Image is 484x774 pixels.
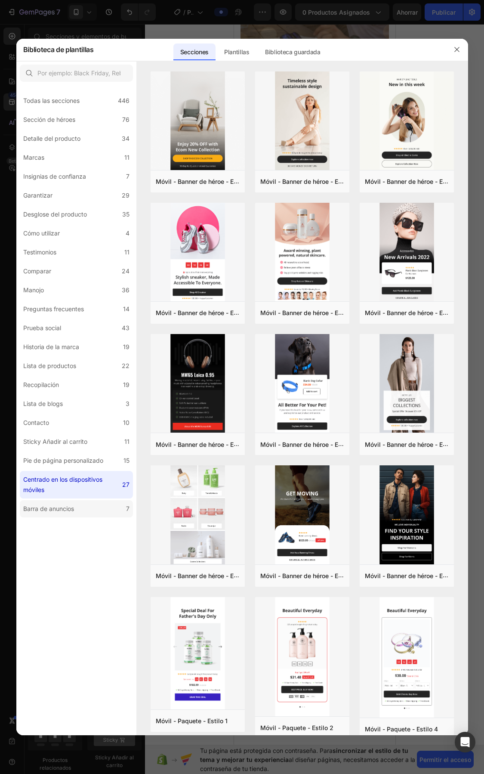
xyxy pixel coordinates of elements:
[23,438,87,445] font: Sticky Añadir al carrito
[7,386,154,402] p: Lorem ipsum dolor sit amet, consectetur adipiscing elit, sed do eiusmod tempor incididunt ut labore
[224,48,250,56] font: Plantillas
[365,309,461,317] font: Móvil - Banner de héroe - Estilo 8
[7,598,48,607] span: Add section
[58,647,103,656] div: Generate layout
[23,248,56,256] font: Testimonios
[260,177,356,186] font: Móvil - Banner de héroe - Estilo 3
[51,628,110,636] span: inspired by CRO experts
[23,267,51,275] font: Comparar
[123,419,129,426] font: 10
[156,717,228,724] font: Móvil - Paquete - Estilo 1
[23,97,80,104] font: Todas las secciones
[20,65,133,82] input: Por ejemplo: Black Friday, Rebajas, etc.
[260,309,356,317] font: Móvil - Banner de héroe - Estilo 6
[260,571,359,579] font: Móvil - Banner de héroe - Estilo 14
[23,45,94,54] font: Biblioteca de plantillas
[260,724,333,732] font: Móvil - Paquete - Estilo 2
[23,343,79,350] font: Historia de la marca
[6,46,155,269] img: image_demo.jpg
[57,657,103,665] span: from URL or image
[122,267,129,275] font: 24
[7,434,154,442] p: garantia de satisfaccion
[23,457,103,464] font: Pie de página personalizado
[365,571,463,579] font: Móvil - Banner de héroe - Estilo 15
[23,381,59,388] font: Recopilación
[73,354,89,369] img: gempages_579783376685236757-4b3aea42-b3f2-4d49-bea6-2f1f2c18fa90.svg
[23,362,76,369] font: Lista de productos
[122,116,129,123] font: 76
[23,476,102,493] font: Centrado en los dispositivos móviles
[122,192,129,199] font: 29
[23,154,44,161] font: Marcas
[7,495,154,502] p: soporte
[73,475,89,491] img: gempages_579783376685236757-20602d71-4476-4345-ade2-945b9391a1b7.svg
[265,48,321,56] font: Biblioteca guardada
[7,373,154,381] p: ENVIO GRATis
[60,304,101,315] p: Compra Ahora
[122,481,129,488] font: 27
[365,725,438,733] font: Móvil - Paquete - Estilo 4
[126,173,129,180] font: 7
[180,48,209,56] font: Secciones
[23,211,87,218] font: Desglose del producto
[455,732,475,752] div: Abrir Intercom Messenger
[73,415,89,430] img: gempages_579783376685236757-71de7d7c-5d30-416e-a217-4c3c32abeaa9.svg
[122,135,129,142] font: 34
[122,286,129,294] font: 36
[124,248,129,256] font: 11
[23,135,80,142] font: Detalle del producto
[7,507,154,523] p: Lorem ipsum dolor sit amet, consectetur adipiscing elit, sed do eiusmod tempor incididunt ut labore
[48,687,112,694] span: then drag & drop elements
[260,440,358,448] font: Móvil - Banner de héroe - Estilo 11
[118,97,129,104] font: 446
[124,154,129,161] font: 11
[7,446,154,462] p: Lorem ipsum dolor sit amet, consectetur adipiscing elit, sed do eiusmod tempor incididunt ut labore
[156,177,252,186] font: Móvil - Banner de héroe - Estilo 2
[126,505,129,512] font: 7
[23,324,61,331] font: Prueba social
[23,505,74,512] font: Barra de anuncios
[123,457,129,464] font: 15
[23,229,60,237] font: Cómo utilizar
[122,362,129,369] font: 22
[122,324,129,331] font: 43
[6,299,155,320] button: <p>Compra Ahora</p>
[365,177,461,186] font: Móvil - Banner de héroe - Estilo 4
[156,440,252,448] font: Móvil - Banner de héroe - Estilo 9
[55,617,107,626] div: Choose templates
[123,305,129,313] font: 14
[123,381,129,388] font: 19
[126,229,129,237] font: 4
[365,440,463,448] font: Móvil - Banner de héroe - Estilo 12
[23,116,75,123] font: Sección de héroes
[126,400,129,407] font: 3
[55,676,107,685] div: Add blank section
[122,211,129,218] font: 35
[23,173,86,180] font: Insignias de confianza
[23,400,63,407] font: Lista de blogs
[123,343,129,350] font: 19
[63,563,109,570] div: Drop element here
[23,419,49,426] font: Contacto
[23,305,84,313] font: Preguntas frecuentes
[156,571,254,579] font: Móvil - Banner de héroe - Estilo 13
[23,192,52,199] font: Garantizar
[156,309,251,317] font: Móvil - Banner de héroe - Estilo 5
[124,438,129,445] font: 11
[23,286,44,294] font: Manojo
